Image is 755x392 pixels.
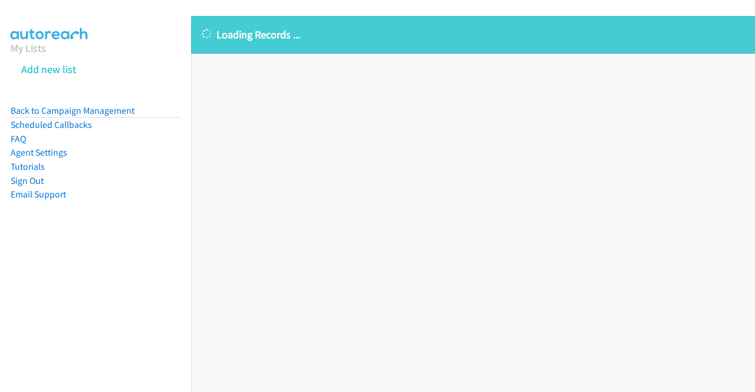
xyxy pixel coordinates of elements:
p: Loading Records ... [202,27,744,42]
a: FAQ [11,133,26,144]
a: Scheduled Callbacks [11,119,92,130]
a: Email Support [11,189,66,200]
a: Add new list [21,62,76,76]
a: Tutorials [11,161,45,172]
a: My Lists [11,41,46,55]
a: Back to Campaign Management [11,105,134,116]
a: Agent Settings [11,147,67,158]
a: Sign Out [11,175,44,186]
